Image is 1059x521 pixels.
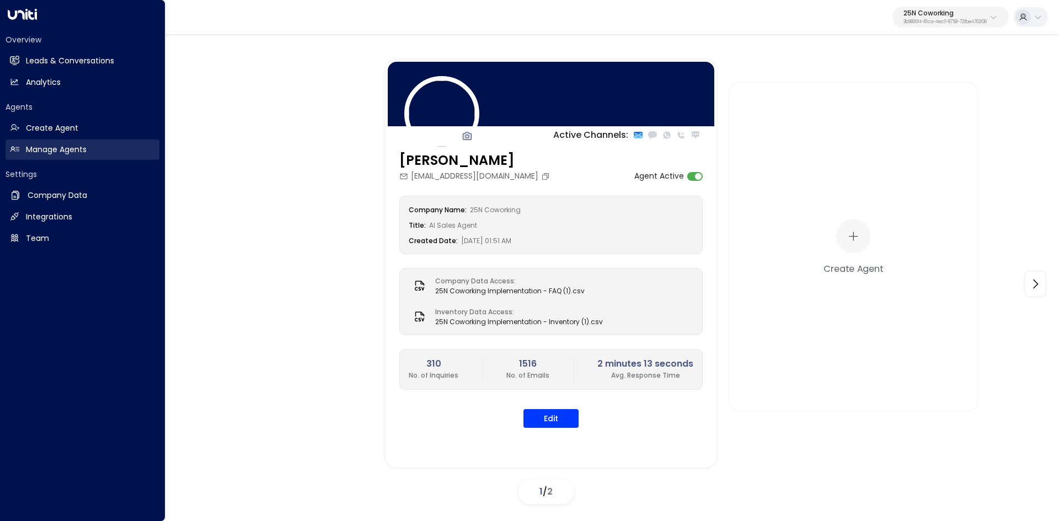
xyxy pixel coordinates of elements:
[6,51,159,71] a: Leads & Conversations
[597,357,693,370] h2: 2 minutes 13 seconds
[903,20,987,24] p: 3b9800f4-81ca-4ec0-8758-72fbe4763f36
[26,122,78,134] h2: Create Agent
[26,233,49,244] h2: Team
[429,221,477,230] span: AI Sales Agent
[26,77,61,88] h2: Analytics
[404,76,479,151] img: 84_headshot.jpg
[6,228,159,249] a: Team
[399,151,553,170] h3: [PERSON_NAME]
[634,170,684,182] label: Agent Active
[6,207,159,227] a: Integrations
[6,34,159,45] h2: Overview
[541,172,553,181] button: Copy
[435,286,585,296] span: 25N Coworking Implementation - FAQ (1).csv
[823,261,883,275] div: Create Agent
[435,307,597,317] label: Inventory Data Access:
[506,357,549,370] h2: 1516
[597,370,693,380] p: Avg. Response Time
[409,205,467,214] label: Company Name:
[6,185,159,206] a: Company Data
[506,370,549,380] p: No. of Emails
[409,370,458,380] p: No. of Inquiries
[409,357,458,370] h2: 310
[28,190,87,201] h2: Company Data
[523,409,579,428] button: Edit
[435,317,603,327] span: 25N Coworking Implementation - Inventory (1).csv
[518,480,574,504] div: /
[26,144,87,155] h2: Manage Agents
[547,485,553,498] span: 2
[6,139,159,160] a: Manage Agents
[903,10,987,17] p: 25N Coworking
[409,221,426,230] label: Title:
[539,485,543,498] span: 1
[399,170,553,182] div: [EMAIL_ADDRESS][DOMAIN_NAME]
[6,118,159,138] a: Create Agent
[892,7,1009,28] button: 25N Coworking3b9800f4-81ca-4ec0-8758-72fbe4763f36
[26,211,72,223] h2: Integrations
[6,169,159,180] h2: Settings
[409,236,458,245] label: Created Date:
[470,205,521,214] span: 25N Coworking
[6,72,159,93] a: Analytics
[6,101,159,112] h2: Agents
[435,276,579,286] label: Company Data Access:
[553,128,628,142] p: Active Channels:
[26,55,114,67] h2: Leads & Conversations
[461,236,511,245] span: [DATE] 01:51 AM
